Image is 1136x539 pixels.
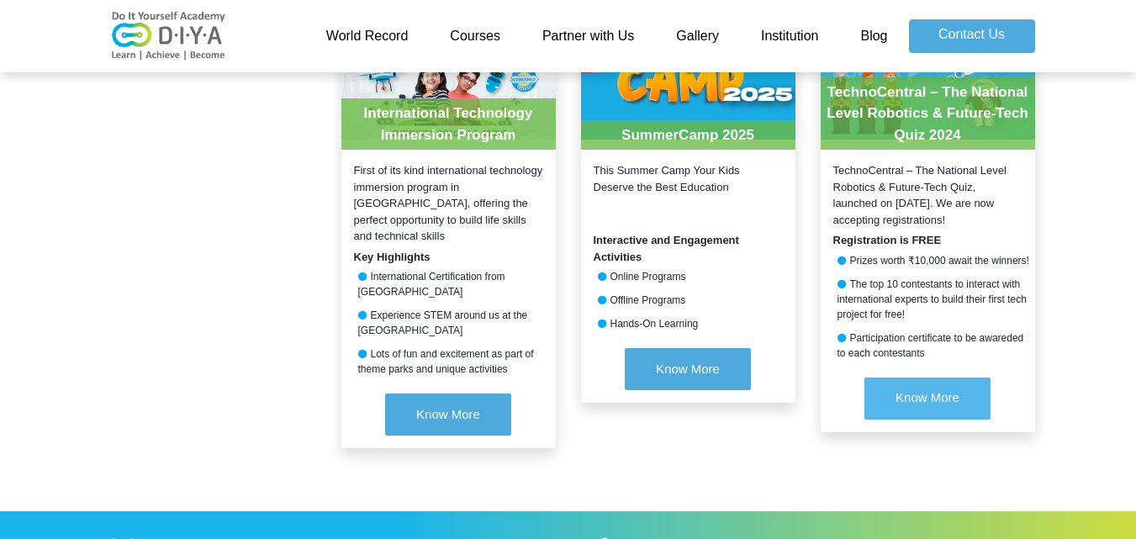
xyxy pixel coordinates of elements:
[341,308,556,338] div: Experience STEM around us at the [GEOGRAPHIC_DATA]
[341,249,556,266] div: Key Highlights
[821,77,1035,151] div: TechnoCentral – The National Level Robotics & Future-Tech Quiz 2024
[581,293,795,308] div: Offline Programs
[864,378,991,420] button: Know More
[521,19,655,53] a: Partner with Us
[581,232,795,265] div: Interactive and Engagement Activities
[581,162,795,228] div: This Summer Camp Your Kids Deserve the Best Education
[655,19,740,53] a: Gallery
[416,407,480,421] span: Know More
[821,162,1035,228] div: TechnoCentral – The National Level Robotics & Future-Tech Quiz, launched on [DATE]. We are now ac...
[821,330,1035,361] div: Participation certificate to be awareded to each contestants
[341,346,556,377] div: Lots of fun and excitement as part of theme parks and unique activities
[740,19,839,53] a: Institution
[429,19,521,53] a: Courses
[385,385,511,448] a: Know More
[385,394,511,436] button: Know More
[341,269,556,299] div: International Certification from [GEOGRAPHIC_DATA]
[341,98,556,150] div: International Technology Immersion Program
[625,348,751,390] button: Know More
[102,11,236,61] img: logo-v2.png
[581,269,795,284] div: Online Programs
[305,19,430,53] a: World Record
[625,340,751,403] a: Know More
[581,316,795,331] div: Hands-On Learning
[909,19,1035,53] a: Contact Us
[896,390,959,404] span: Know More
[864,369,991,432] a: Know More
[656,362,720,376] span: Know More
[821,253,1035,268] div: Prizes worth ₹10,000 await the winners!
[821,232,1035,249] div: Registration is FREE
[341,162,556,245] div: First of its kind international technology immersion program in [GEOGRAPHIC_DATA], offering the p...
[821,277,1035,322] div: The top 10 contestants to interact with international experts to build their first tech project f...
[839,19,908,53] a: Blog
[581,120,795,151] div: SummerCamp 2025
